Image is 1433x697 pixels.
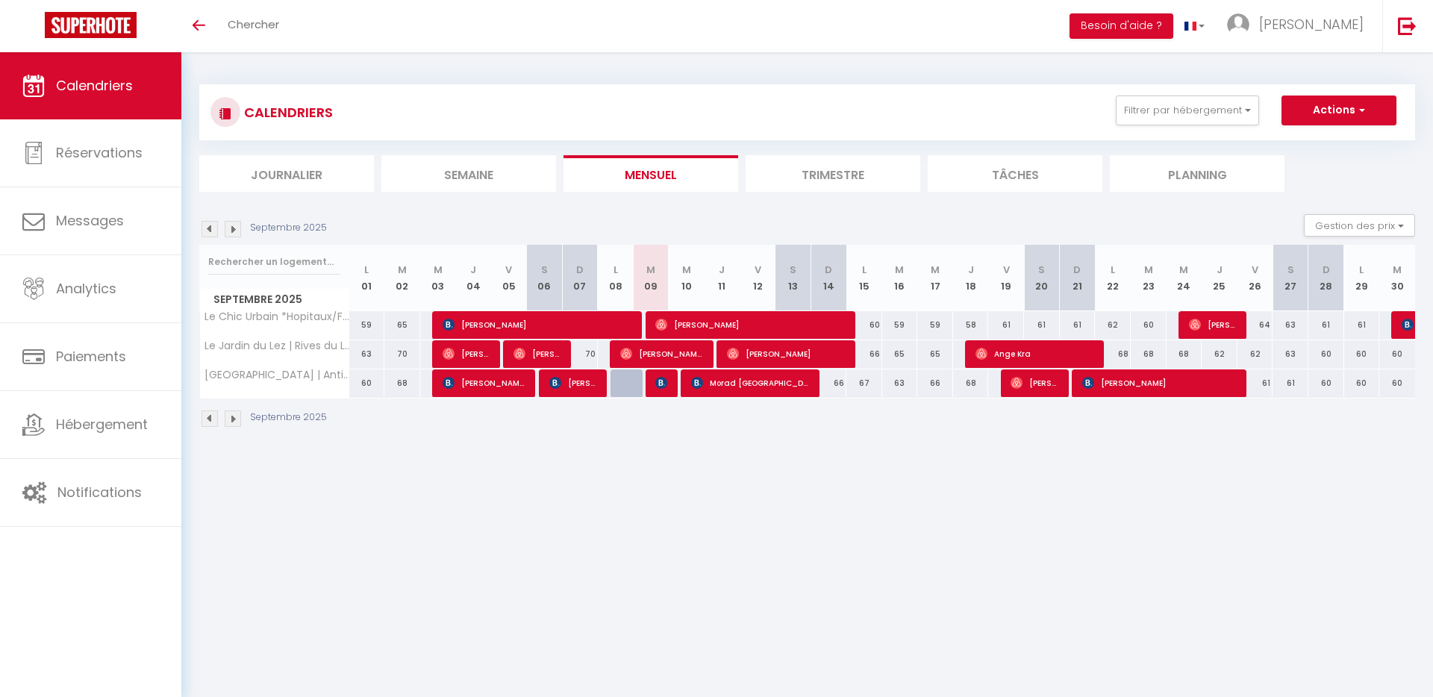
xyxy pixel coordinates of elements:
[1344,311,1380,339] div: 61
[1237,311,1273,339] div: 64
[240,96,333,129] h3: CALENDRIERS
[1344,369,1380,397] div: 60
[655,369,667,397] span: [PERSON_NAME]
[56,76,133,95] span: Calendriers
[862,263,867,277] abbr: L
[250,410,327,425] p: Septembre 2025
[1131,245,1167,311] th: 23
[1273,311,1308,339] div: 63
[56,279,116,298] span: Analytics
[1252,263,1258,277] abbr: V
[811,245,846,311] th: 14
[200,289,349,310] span: Septembre 2025
[655,310,843,339] span: [PERSON_NAME]
[646,263,655,277] abbr: M
[1281,96,1396,125] button: Actions
[1038,263,1045,277] abbr: S
[1393,263,1402,277] abbr: M
[1110,155,1284,192] li: Planning
[199,155,374,192] li: Journalier
[895,263,904,277] abbr: M
[846,245,882,311] th: 15
[1308,369,1344,397] div: 60
[931,263,940,277] abbr: M
[349,311,385,339] div: 59
[975,340,1093,368] span: Ange Kra
[1095,245,1131,311] th: 22
[1237,340,1273,368] div: 62
[1273,340,1308,368] div: 63
[1202,245,1237,311] th: 25
[1144,263,1153,277] abbr: M
[1379,369,1415,397] div: 60
[384,245,420,311] th: 02
[1095,340,1131,368] div: 68
[541,263,548,277] abbr: S
[1344,340,1380,368] div: 60
[917,245,953,311] th: 17
[1273,245,1308,311] th: 27
[1259,15,1364,34] span: [PERSON_NAME]
[434,263,443,277] abbr: M
[1024,245,1060,311] th: 20
[928,155,1102,192] li: Tâches
[882,340,918,368] div: 65
[56,347,126,366] span: Paiements
[1003,263,1010,277] abbr: V
[470,263,476,277] abbr: J
[1237,369,1273,397] div: 61
[1179,263,1188,277] abbr: M
[775,245,811,311] th: 13
[1217,263,1223,277] abbr: J
[633,245,669,311] th: 09
[513,340,561,368] span: [PERSON_NAME]
[1060,311,1096,339] div: 61
[1379,245,1415,311] th: 30
[56,211,124,230] span: Messages
[1111,263,1115,277] abbr: L
[1060,245,1096,311] th: 21
[527,245,563,311] th: 06
[953,245,989,311] th: 18
[349,245,385,311] th: 01
[576,263,584,277] abbr: D
[682,263,691,277] abbr: M
[1308,340,1344,368] div: 60
[349,369,385,397] div: 60
[1070,13,1173,39] button: Besoin d'aide ?
[740,245,775,311] th: 12
[562,245,598,311] th: 07
[202,340,352,351] span: Le Jardin du Lez | Rives du Lez | Wifi Fibre
[56,143,143,162] span: Réservations
[208,249,340,275] input: Rechercher un logement...
[790,263,796,277] abbr: S
[1024,311,1060,339] div: 61
[1237,245,1273,311] th: 26
[56,415,148,434] span: Hébergement
[882,311,918,339] div: 59
[364,263,369,277] abbr: L
[755,263,761,277] abbr: V
[384,369,420,397] div: 68
[1227,13,1249,36] img: ...
[846,369,882,397] div: 67
[1167,245,1202,311] th: 24
[202,369,352,381] span: [GEOGRAPHIC_DATA] | Antigone | Wifi Fibre | Clim
[691,369,808,397] span: Morad [GEOGRAPHIC_DATA]
[620,340,702,368] span: [PERSON_NAME]
[598,245,634,311] th: 08
[1167,340,1202,368] div: 68
[398,263,407,277] abbr: M
[917,369,953,397] div: 66
[882,245,918,311] th: 16
[917,311,953,339] div: 59
[1116,96,1259,125] button: Filtrer par hébergement
[45,12,137,38] img: Super Booking
[846,311,882,339] div: 60
[811,369,846,397] div: 66
[1308,311,1344,339] div: 61
[988,311,1024,339] div: 61
[988,245,1024,311] th: 19
[1131,311,1167,339] div: 60
[443,310,630,339] span: [PERSON_NAME]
